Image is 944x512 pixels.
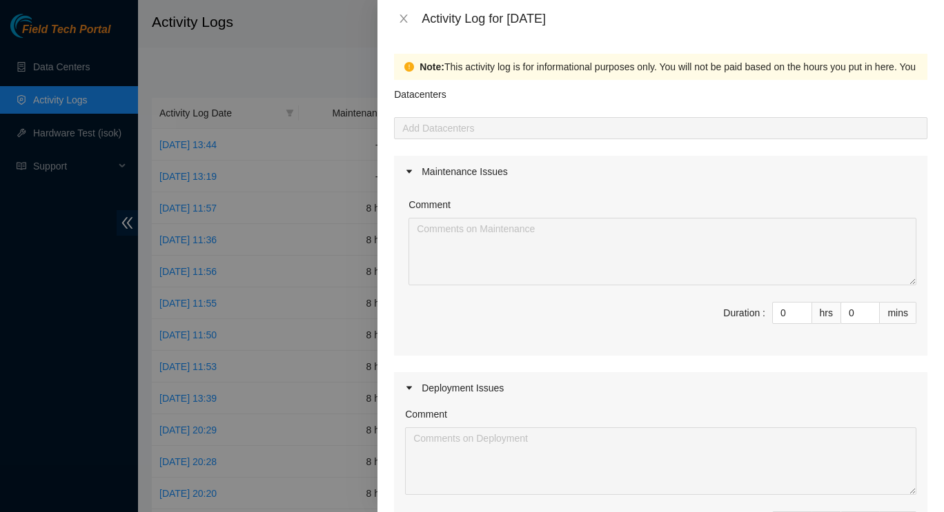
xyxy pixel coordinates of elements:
div: Deployment Issues [394,372,927,404]
label: Comment [405,407,447,422]
p: Datacenters [394,80,446,102]
span: caret-right [405,384,413,392]
span: close [398,13,409,24]
div: Maintenance Issues [394,156,927,187]
textarea: Comment [409,218,916,285]
button: Close [394,12,413,25]
div: hrs [812,302,841,324]
div: Duration : [723,305,765,320]
span: caret-right [405,167,413,176]
div: Activity Log for [DATE] [422,11,927,26]
span: exclamation-circle [404,62,414,72]
strong: Note: [420,59,444,74]
textarea: Comment [405,427,916,495]
label: Comment [409,197,451,212]
div: mins [880,302,916,324]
